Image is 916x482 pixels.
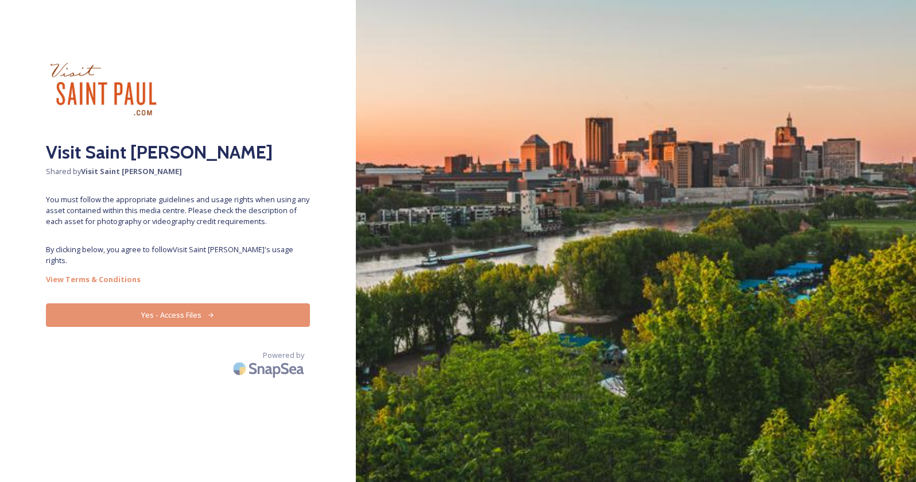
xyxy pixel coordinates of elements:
[81,166,182,176] strong: Visit Saint [PERSON_NAME]
[46,138,310,166] h2: Visit Saint [PERSON_NAME]
[46,303,310,327] button: Yes - Access Files
[46,194,310,227] span: You must follow the appropriate guidelines and usage rights when using any asset contained within...
[46,166,310,177] span: Shared by
[263,350,304,361] span: Powered by
[46,46,161,133] img: visit_sp.jpg
[46,272,310,286] a: View Terms & Conditions
[46,274,141,284] strong: View Terms & Conditions
[230,355,310,382] img: SnapSea Logo
[46,244,310,266] span: By clicking below, you agree to follow Visit Saint [PERSON_NAME] 's usage rights.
